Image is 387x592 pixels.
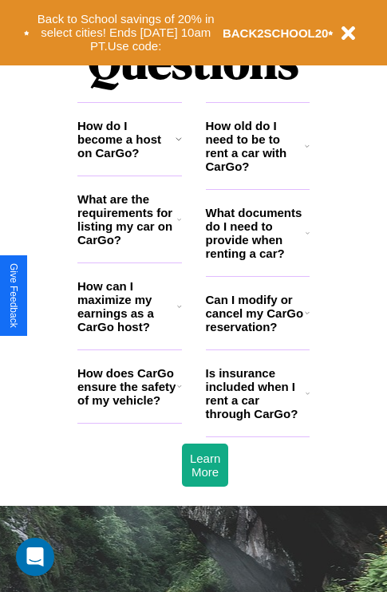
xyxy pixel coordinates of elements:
div: Give Feedback [8,263,19,328]
h3: How old do I need to be to rent a car with CarGo? [206,119,306,173]
h3: What are the requirements for listing my car on CarGo? [77,192,177,247]
b: BACK2SCHOOL20 [223,26,329,40]
h3: Is insurance included when I rent a car through CarGo? [206,366,306,420]
h3: How do I become a host on CarGo? [77,119,176,160]
h3: How does CarGo ensure the safety of my vehicle? [77,366,177,407]
button: Learn More [182,444,228,487]
h3: What documents do I need to provide when renting a car? [206,206,306,260]
button: Back to School savings of 20% in select cities! Ends [DATE] 10am PT.Use code: [30,8,223,57]
h3: Can I modify or cancel my CarGo reservation? [206,293,305,333]
div: Open Intercom Messenger [16,538,54,576]
h3: How can I maximize my earnings as a CarGo host? [77,279,177,333]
